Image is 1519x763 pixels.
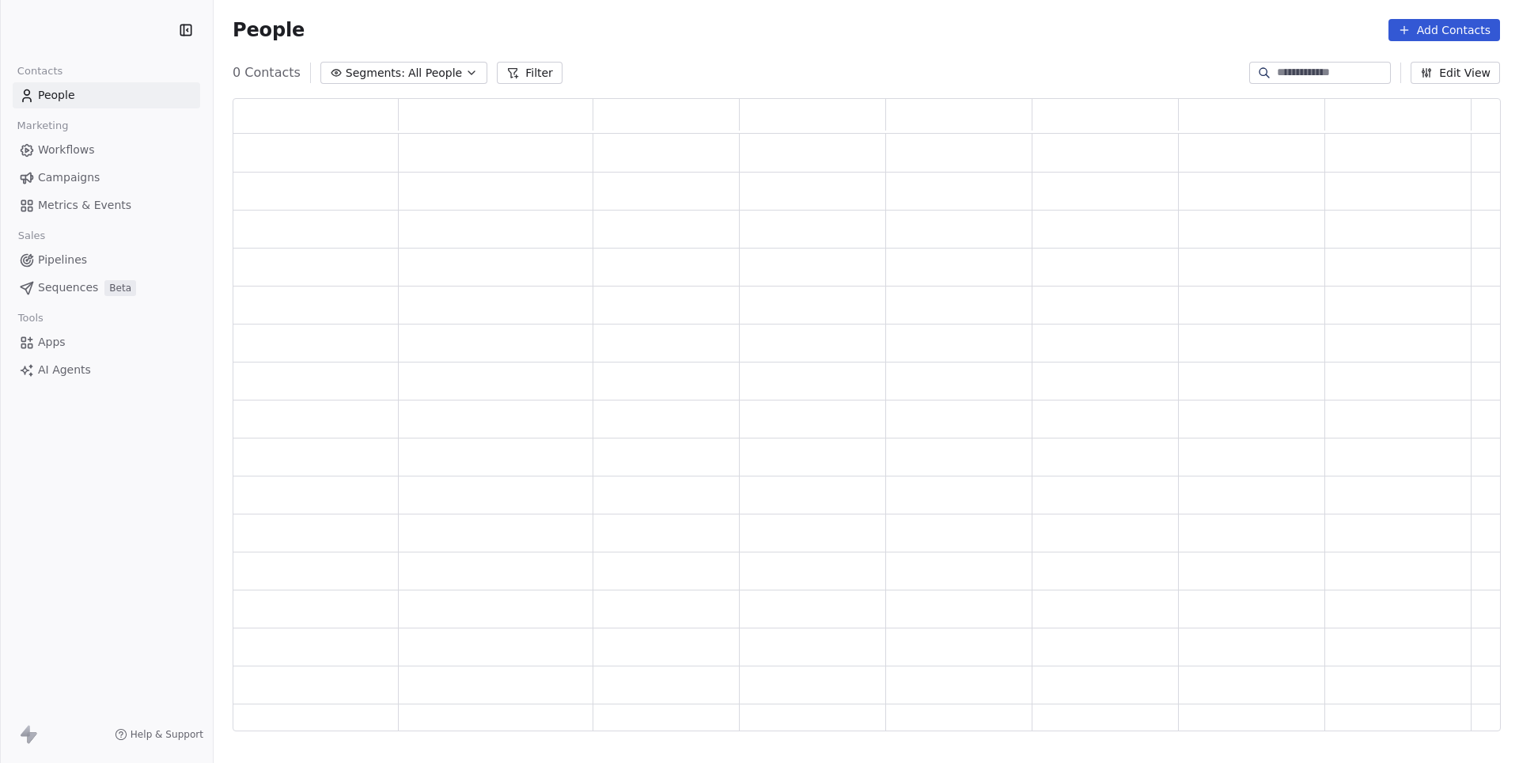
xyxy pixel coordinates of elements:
[1388,19,1500,41] button: Add Contacts
[115,728,203,741] a: Help & Support
[13,275,200,301] a: SequencesBeta
[13,165,200,191] a: Campaigns
[11,306,50,330] span: Tools
[408,65,462,82] span: All People
[233,18,305,42] span: People
[38,279,98,296] span: Sequences
[13,137,200,163] a: Workflows
[497,62,563,84] button: Filter
[38,334,66,351] span: Apps
[38,197,131,214] span: Metrics & Events
[1411,62,1500,84] button: Edit View
[13,192,200,218] a: Metrics & Events
[38,169,100,186] span: Campaigns
[104,280,136,296] span: Beta
[131,728,203,741] span: Help & Support
[38,142,95,158] span: Workflows
[13,247,200,273] a: Pipelines
[10,59,70,83] span: Contacts
[38,87,75,104] span: People
[13,329,200,355] a: Apps
[38,252,87,268] span: Pipelines
[13,357,200,383] a: AI Agents
[38,362,91,378] span: AI Agents
[10,114,75,138] span: Marketing
[13,82,200,108] a: People
[11,224,52,248] span: Sales
[233,63,301,82] span: 0 Contacts
[346,65,405,82] span: Segments:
